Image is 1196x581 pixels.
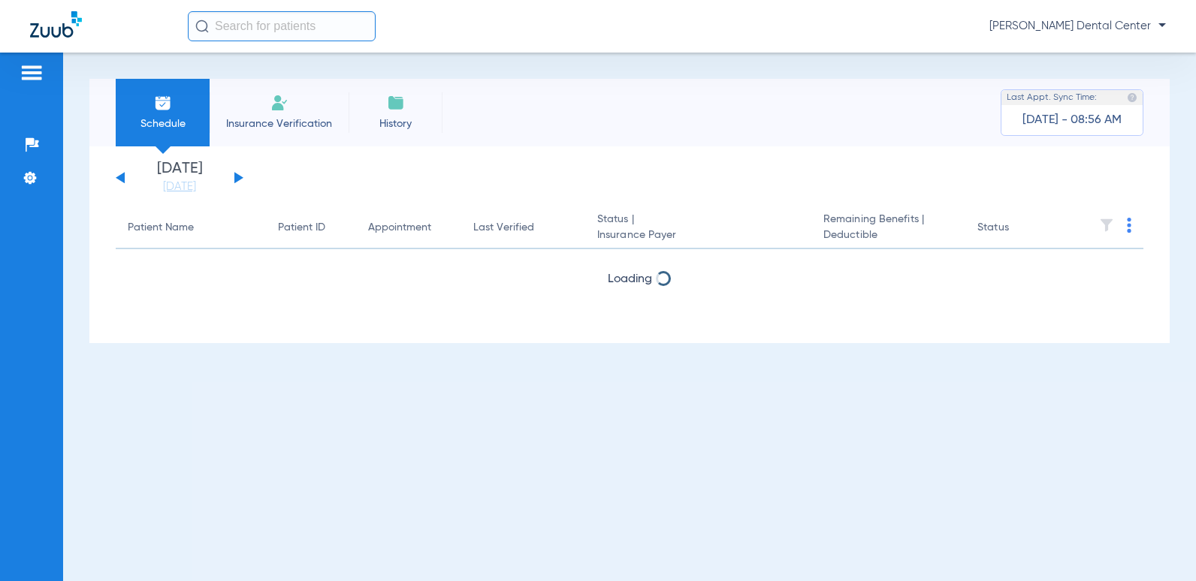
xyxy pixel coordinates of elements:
span: Last Appt. Sync Time: [1007,90,1097,105]
li: [DATE] [134,161,225,194]
span: Insurance Verification [221,116,337,131]
a: [DATE] [134,179,225,194]
div: Appointment [368,220,449,236]
div: Appointment [368,220,431,236]
div: Patient ID [278,220,325,236]
span: [DATE] - 08:56 AM [1022,113,1122,128]
div: Patient ID [278,220,344,236]
img: Search Icon [195,20,209,33]
div: Last Verified [473,220,573,236]
div: Patient Name [128,220,254,236]
span: Insurance Payer [597,227,799,243]
img: group-dot-blue.svg [1127,218,1131,233]
span: History [360,116,431,131]
th: Status [965,207,1067,249]
img: last sync help info [1127,92,1137,103]
div: Last Verified [473,220,534,236]
input: Search for patients [188,11,376,41]
img: hamburger-icon [20,64,44,82]
div: Patient Name [128,220,194,236]
img: Schedule [154,94,172,112]
span: Loading [608,273,652,285]
img: History [387,94,405,112]
img: filter.svg [1099,218,1114,233]
span: Schedule [127,116,198,131]
th: Remaining Benefits | [811,207,965,249]
span: Deductible [823,227,953,243]
span: [PERSON_NAME] Dental Center [989,19,1166,34]
img: Zuub Logo [30,11,82,38]
th: Status | [585,207,811,249]
img: Manual Insurance Verification [270,94,288,112]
